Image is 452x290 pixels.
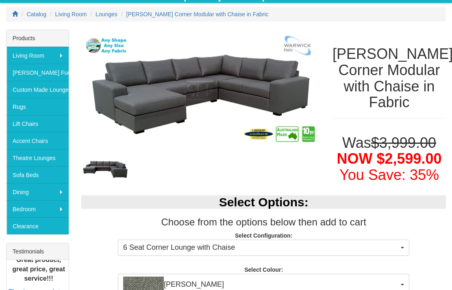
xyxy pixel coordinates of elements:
[27,11,46,17] a: Catalog
[7,183,69,200] a: Dining
[7,98,69,115] a: Rugs
[12,257,65,282] b: Great product, great price, great service!!!
[96,11,117,17] a: Lounges
[118,240,409,256] button: 6 Seat Corner Lounge with Chaise
[81,217,446,227] h3: Choose from the options below then add to cart
[7,64,69,81] a: [PERSON_NAME] Furniture
[7,166,69,183] a: Sofa Beds
[235,232,293,239] strong: Select Configuration:
[332,135,446,183] h1: Was
[7,47,69,64] a: Living Room
[7,30,69,47] div: Products
[371,134,436,151] del: $3,999.00
[7,243,69,260] div: Testimonials
[339,167,439,183] font: You Save: 35%
[55,11,87,17] a: Living Room
[7,81,69,98] a: Custom Made Lounges
[219,195,309,209] b: Select Options:
[332,46,446,110] h1: [PERSON_NAME] Corner Modular with Chaise in Fabric
[126,11,269,17] a: [PERSON_NAME] Corner Modular with Chaise in Fabric
[7,132,69,149] a: Accent Chairs
[337,150,441,167] span: NOW $2,599.00
[244,266,283,273] strong: Select Colour:
[123,242,399,253] span: 6 Seat Corner Lounge with Chaise
[7,149,69,166] a: Theatre Lounges
[7,200,69,217] a: Bedroom
[7,115,69,132] a: Lift Chairs
[7,217,69,234] a: Clearance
